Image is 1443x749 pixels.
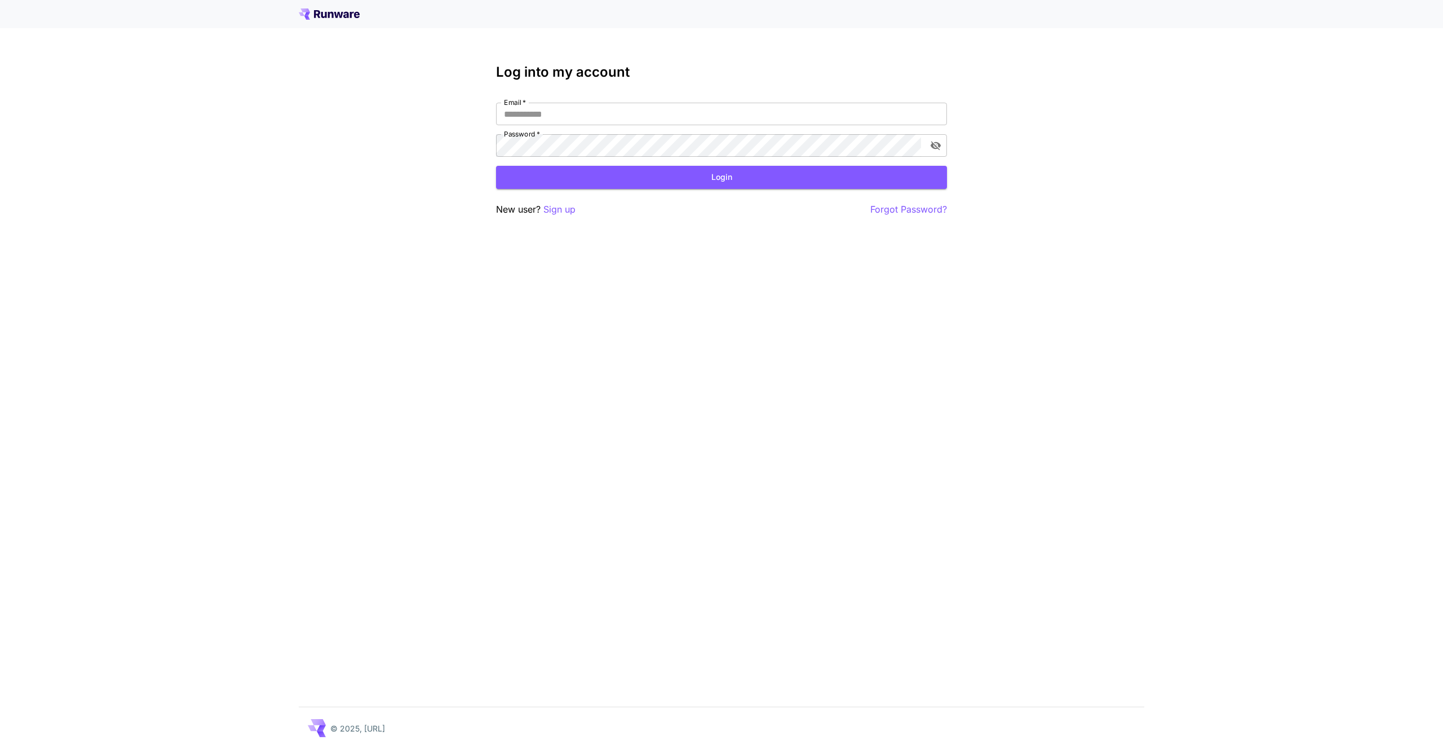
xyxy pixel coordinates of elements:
button: Sign up [543,202,576,217]
label: Password [504,129,540,139]
p: New user? [496,202,576,217]
h3: Log into my account [496,64,947,80]
button: Login [496,166,947,189]
p: © 2025, [URL] [330,722,385,734]
button: toggle password visibility [926,135,946,156]
label: Email [504,98,526,107]
button: Forgot Password? [870,202,947,217]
